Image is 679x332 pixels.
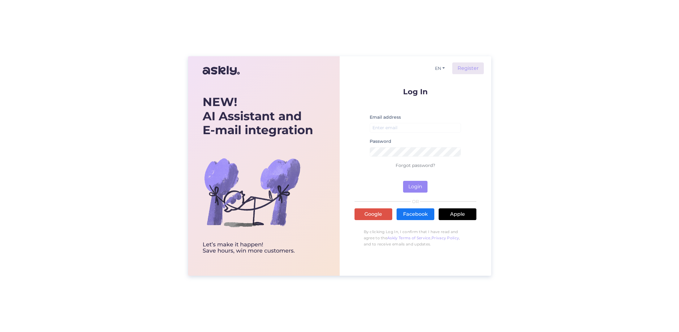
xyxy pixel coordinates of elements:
div: AI Assistant and E-mail integration [203,95,313,137]
input: Enter email [370,123,461,133]
a: Register [452,62,484,74]
div: Let’s make it happen! Save hours, win more customers. [203,242,313,254]
button: Login [403,181,428,193]
img: bg-askly [203,143,302,242]
span: OR [411,199,420,204]
a: Apple [439,208,476,220]
p: By clicking Log In, I confirm that I have read and agree to the , , and to receive emails and upd... [355,226,476,250]
b: NEW! [203,95,237,109]
a: Privacy Policy [432,236,459,240]
a: Facebook [397,208,434,220]
button: EN [432,64,447,73]
img: Askly [203,63,240,78]
a: Google [355,208,392,220]
label: Email address [370,114,401,121]
a: Forgot password? [396,163,435,168]
p: Log In [355,88,476,96]
a: Askly Terms of Service [387,236,431,240]
label: Password [370,138,391,145]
